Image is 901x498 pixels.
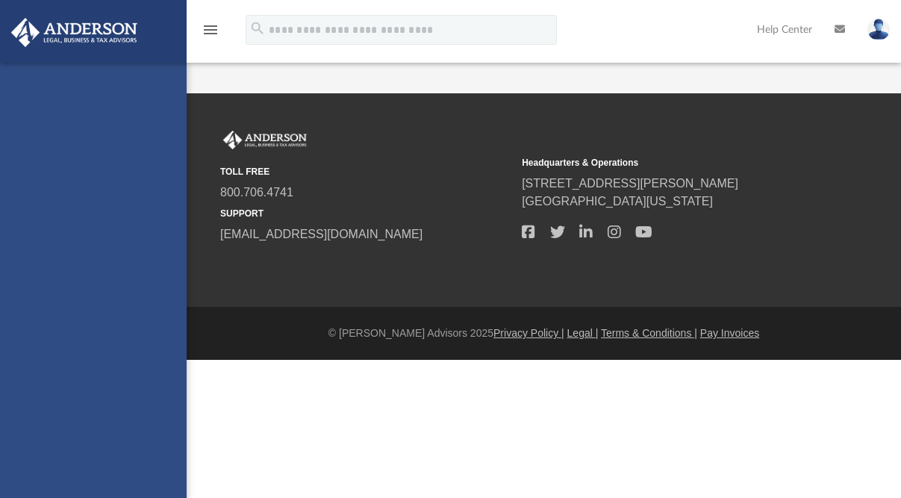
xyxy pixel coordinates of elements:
[7,18,142,47] img: Anderson Advisors Platinum Portal
[700,327,759,339] a: Pay Invoices
[249,20,266,37] i: search
[187,326,901,341] div: © [PERSON_NAME] Advisors 2025
[220,207,511,220] small: SUPPORT
[220,228,423,240] a: [EMAIL_ADDRESS][DOMAIN_NAME]
[522,156,813,169] small: Headquarters & Operations
[220,186,293,199] a: 800.706.4741
[522,195,713,208] a: [GEOGRAPHIC_DATA][US_STATE]
[493,327,564,339] a: Privacy Policy |
[220,131,310,150] img: Anderson Advisors Platinum Portal
[867,19,890,40] img: User Pic
[220,165,511,178] small: TOLL FREE
[202,28,219,39] a: menu
[522,177,738,190] a: [STREET_ADDRESS][PERSON_NAME]
[202,21,219,39] i: menu
[601,327,697,339] a: Terms & Conditions |
[567,327,599,339] a: Legal |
